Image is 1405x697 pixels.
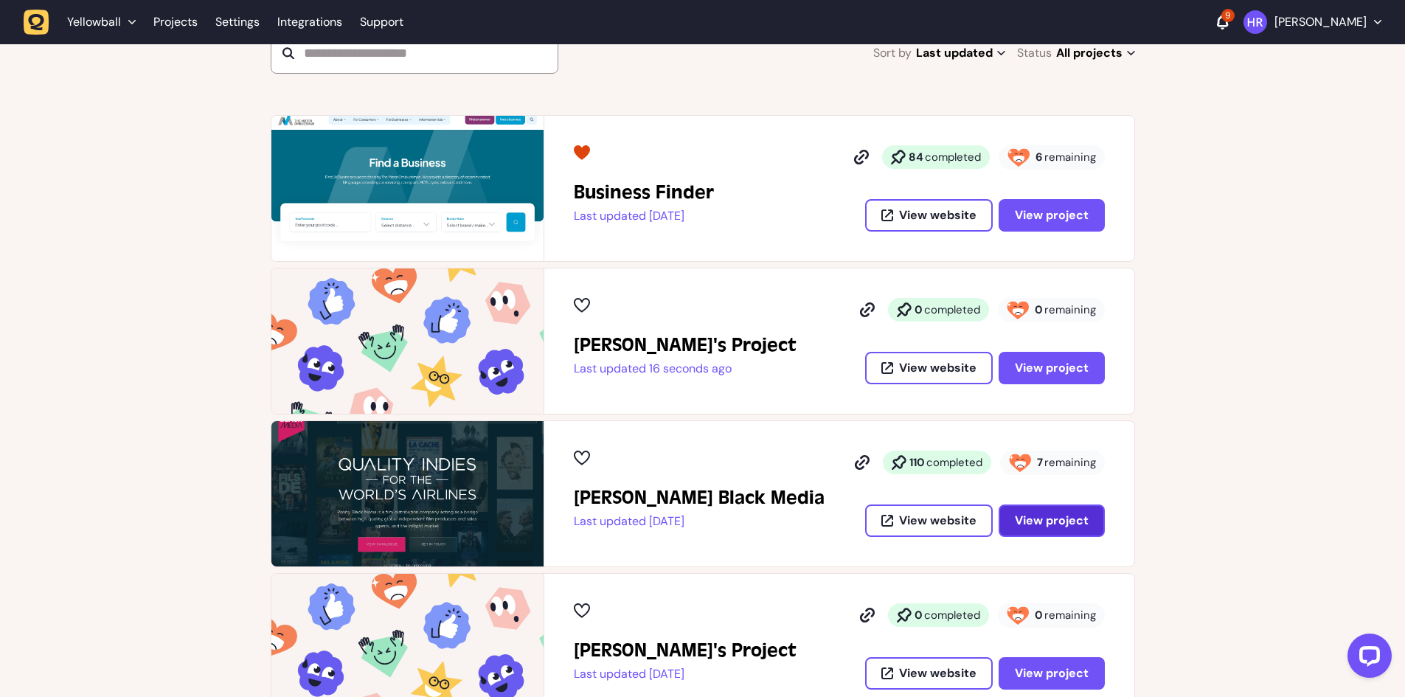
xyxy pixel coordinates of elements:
button: View website [865,657,993,690]
span: View website [899,362,976,374]
strong: 7 [1037,455,1043,470]
h2: Penny Black Media [574,486,825,510]
h2: Harry's Project [574,639,797,662]
strong: 0 [915,302,923,317]
span: View website [899,515,976,527]
button: View project [999,504,1105,537]
button: View website [865,352,993,384]
h2: Harry's Project [574,333,797,357]
span: completed [924,302,980,317]
span: completed [925,150,981,164]
span: remaining [1044,455,1096,470]
span: View project [1015,362,1089,374]
p: Last updated [DATE] [574,514,825,529]
img: Business Finder [271,116,544,261]
div: 9 [1221,9,1235,22]
span: completed [924,608,980,623]
strong: 6 [1035,150,1043,164]
strong: 0 [1035,302,1043,317]
a: Support [360,15,403,30]
h2: Business Finder [574,181,714,204]
span: Status [1017,43,1052,63]
button: View website [865,199,993,232]
button: View project [999,199,1105,232]
iframe: LiveChat chat widget [1336,628,1398,690]
span: Sort by [873,43,912,63]
span: View project [1015,667,1089,679]
p: [PERSON_NAME] [1274,15,1367,30]
p: Last updated 16 seconds ago [574,361,797,376]
button: View website [865,504,993,537]
span: View website [899,667,976,679]
span: remaining [1044,150,1096,164]
a: Settings [215,9,260,35]
strong: 110 [909,455,925,470]
button: View project [999,657,1105,690]
strong: 0 [915,608,923,623]
button: View project [999,352,1105,384]
button: [PERSON_NAME] [1243,10,1381,34]
span: remaining [1044,608,1096,623]
p: Last updated [DATE] [574,209,714,223]
span: remaining [1044,302,1096,317]
span: Yellowball [67,15,121,30]
span: All projects [1056,43,1135,63]
span: View project [1015,515,1089,527]
img: Harry's Project [271,268,544,414]
button: Yellowball [24,9,145,35]
img: Harry Robinson [1243,10,1267,34]
img: Penny Black Media [271,421,544,566]
span: View website [899,209,976,221]
strong: 84 [909,150,923,164]
p: Last updated [DATE] [574,667,797,682]
span: completed [926,455,982,470]
strong: 0 [1035,608,1043,623]
span: View project [1015,209,1089,221]
a: Projects [153,9,198,35]
span: Last updated [916,43,1005,63]
a: Integrations [277,9,342,35]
